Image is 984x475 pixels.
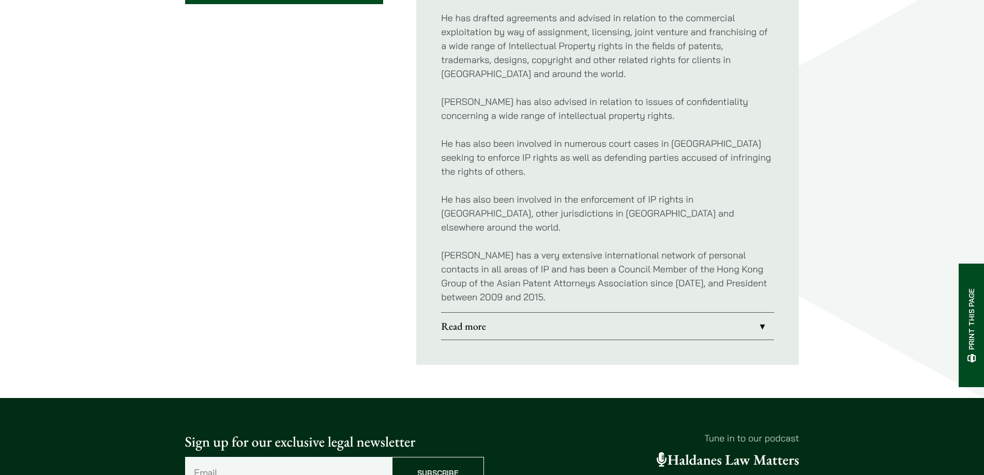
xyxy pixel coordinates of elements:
[657,451,799,469] a: Haldanes Law Matters
[441,11,774,81] p: He has drafted agreements and advised in relation to the commercial exploitation by way of assign...
[185,431,484,453] p: Sign up for our exclusive legal newsletter
[441,192,774,234] p: He has also been involved in the enforcement of IP rights in [GEOGRAPHIC_DATA], other jurisdictio...
[501,431,799,445] p: Tune in to our podcast
[441,95,774,122] p: [PERSON_NAME] has also advised in relation to issues of confidentiality concerning a wide range o...
[441,313,774,340] a: Read more
[441,136,774,178] p: He has also been involved in numerous court cases in [GEOGRAPHIC_DATA] seeking to enforce IP righ...
[441,248,774,304] p: [PERSON_NAME] has a very extensive international network of personal contacts in all areas of IP ...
